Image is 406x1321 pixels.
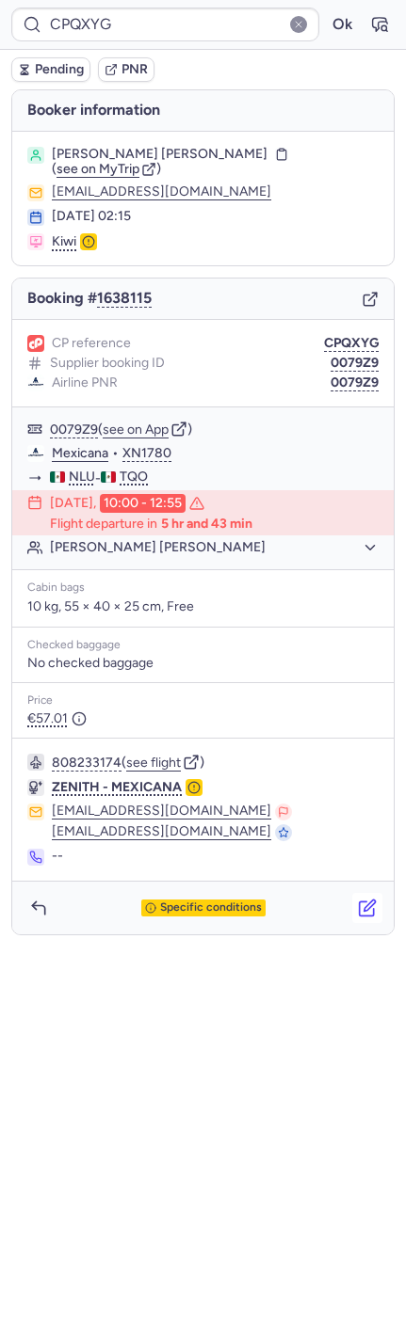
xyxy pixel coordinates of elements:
[52,779,182,795] span: ZENITH - MEXICANA
[27,694,379,708] div: Price
[52,233,76,250] span: Kiwi
[27,656,379,671] div: No checked baggage
[52,756,122,771] button: 808233174
[331,375,379,390] button: 0079Z9
[35,62,84,77] span: Pending
[52,162,161,177] button: (see on MyTrip)
[122,62,148,77] span: PNR
[100,494,186,513] time: 10:00 - 12:55
[27,290,152,307] span: Booking #
[331,356,379,371] button: 0079Z9
[69,470,95,485] span: NLU
[11,57,90,82] button: Pending
[27,598,379,615] p: 10 kg, 55 × 40 × 25 cm, Free
[52,209,379,224] div: [DATE] 02:15
[50,422,98,438] button: 0079Z9
[160,901,262,915] span: Specific conditions
[27,335,44,352] figure: 1L airline logo
[11,8,319,41] input: PNR Reference
[98,57,154,82] button: PNR
[50,539,379,556] button: [PERSON_NAME] [PERSON_NAME]
[52,184,271,199] button: [EMAIL_ADDRESS][DOMAIN_NAME]
[57,161,139,177] span: see on MyTrip
[27,711,87,726] span: €57.01
[50,470,379,486] div: -
[50,356,165,371] span: Supplier booking ID
[52,147,268,162] span: [PERSON_NAME] [PERSON_NAME]
[50,517,252,532] p: Flight departure in
[103,422,169,438] button: see on App
[27,581,379,595] div: Cabin bags
[126,756,181,771] button: see flight
[27,374,44,391] figure: XN airline logo
[52,445,108,462] a: Mexicana
[52,336,131,351] span: CP reference
[324,336,379,351] button: CPQXYG
[12,90,394,131] h4: Booker information
[50,421,379,438] div: ( )
[52,804,271,820] button: [EMAIL_ADDRESS][DOMAIN_NAME]
[27,639,379,652] div: Checked baggage
[97,290,152,307] button: 1638115
[52,375,118,390] span: Airline PNR
[52,824,271,841] button: [EMAIL_ADDRESS][DOMAIN_NAME]
[327,9,357,40] button: Ok
[27,445,44,462] figure: XN airline logo
[122,446,171,461] button: XN1780
[52,754,379,771] div: ( )
[52,848,63,864] span: --
[61,899,345,916] button: Specific conditions
[120,470,148,485] span: TQO
[50,494,204,513] div: [DATE],
[161,517,252,532] time: 5 hr and 43 min
[52,445,379,462] div: •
